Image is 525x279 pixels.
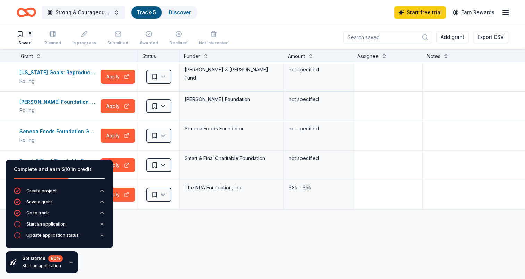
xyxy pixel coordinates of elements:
a: Track· 5 [137,9,156,15]
div: Smart & Final Charitable Foundation [184,153,279,163]
button: Planned [44,28,61,49]
div: Seneca Foods Foundation Grant [19,127,98,136]
div: Rolling [19,136,98,144]
div: Rolling [19,106,98,115]
div: Saved [17,40,33,46]
div: Amount [288,52,305,60]
div: Seneca Foods Foundation [184,124,279,134]
div: Submitted [107,40,128,46]
button: Go to track [14,210,105,221]
div: In progress [72,40,96,46]
button: Strong & Courageous: An S2Savers Initiative [42,6,125,19]
button: Export CSV [473,31,508,43]
button: Seneca Foods Foundation GrantRolling [19,127,98,144]
div: [PERSON_NAME] Foundation Grant [19,98,98,106]
div: not specified [288,65,349,75]
div: Funder [184,52,200,60]
div: [US_STATE] Goals: Reproductive Health and Rights Grants [19,68,98,77]
button: Create project [14,187,105,198]
div: Save a grant [26,199,52,205]
button: Update application status [14,232,105,243]
button: Declined [169,28,188,49]
button: Track· 5Discover [130,6,197,19]
div: Awarded [139,40,158,46]
button: [US_STATE] Goals: Reproductive Health and Rights GrantsRolling [19,68,98,85]
div: Assignee [357,52,379,60]
button: Apply [101,129,135,143]
div: Notes [427,52,440,60]
a: Discover [169,9,191,15]
div: Create project [26,188,57,194]
a: Start free trial [394,6,446,19]
button: Save a grant [14,198,105,210]
button: In progress [72,28,96,49]
div: Start an application [22,263,63,269]
div: Get started [22,255,63,262]
div: Rolling [19,77,98,85]
button: [PERSON_NAME] Foundation GrantRolling [19,98,98,115]
button: Apply [101,99,135,113]
button: 5Saved [17,28,33,49]
div: $3k – $5k [288,183,349,193]
div: not specified [288,124,349,134]
div: Not interested [199,40,229,46]
div: The NRA Foundation, Inc [184,183,279,193]
button: Not interested [199,28,229,49]
a: Home [17,4,36,20]
div: Grant [21,52,33,60]
div: 5 [26,31,33,37]
button: Awarded [139,28,158,49]
div: Planned [44,40,61,46]
div: [PERSON_NAME] & [PERSON_NAME] Fund [184,65,279,83]
div: [PERSON_NAME] Foundation [184,94,279,104]
div: Complete and earn $10 in credit [14,165,105,174]
div: Update application status [26,232,79,238]
div: not specified [288,94,349,104]
div: not specified [288,153,349,163]
a: Earn Rewards [449,6,499,19]
span: Strong & Courageous: An S2Savers Initiative [56,8,111,17]
input: Search saved [343,31,432,43]
div: Status [138,49,180,62]
div: Declined [169,40,188,46]
div: Go to track [26,210,49,216]
div: 60 % [48,255,63,262]
button: Start an application [14,221,105,232]
button: Submitted [107,28,128,49]
div: Start an application [26,221,66,227]
button: Add grant [436,31,469,43]
button: Apply [101,70,135,84]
